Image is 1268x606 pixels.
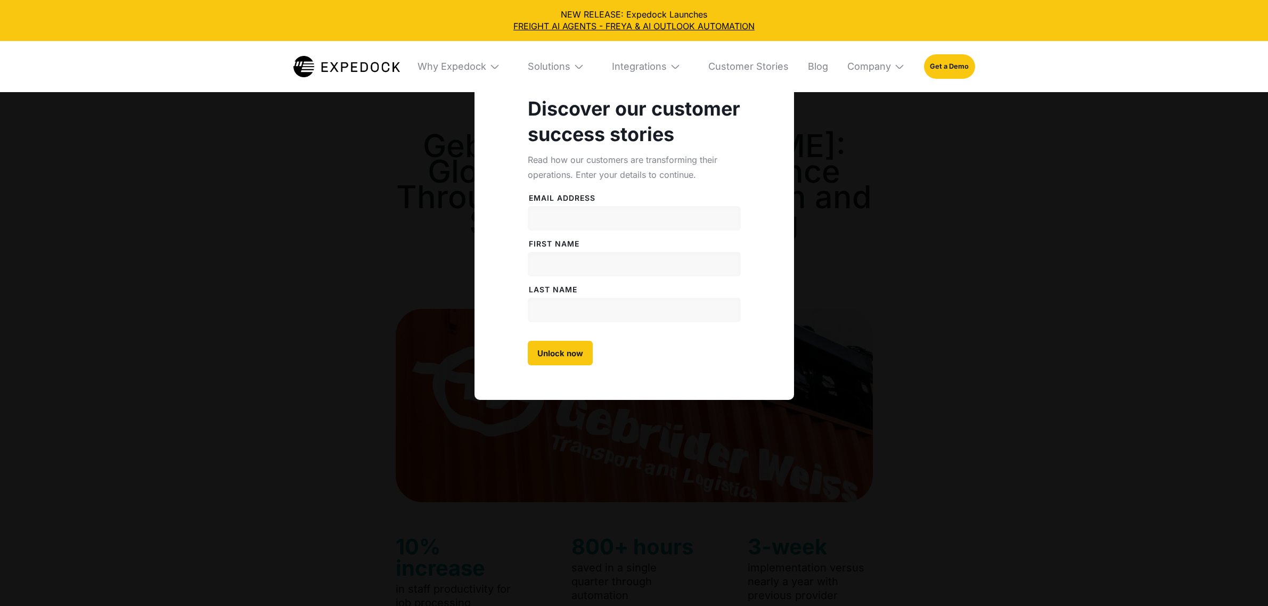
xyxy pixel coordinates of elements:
[528,152,741,182] div: Read how our customers are transforming their operations. Enter your details to continue.
[528,284,741,295] label: LAST NAME
[528,341,593,365] input: Unlock now
[528,193,741,203] label: Email address
[528,239,741,249] label: FiRST NAME
[528,97,740,146] strong: Discover our customer success stories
